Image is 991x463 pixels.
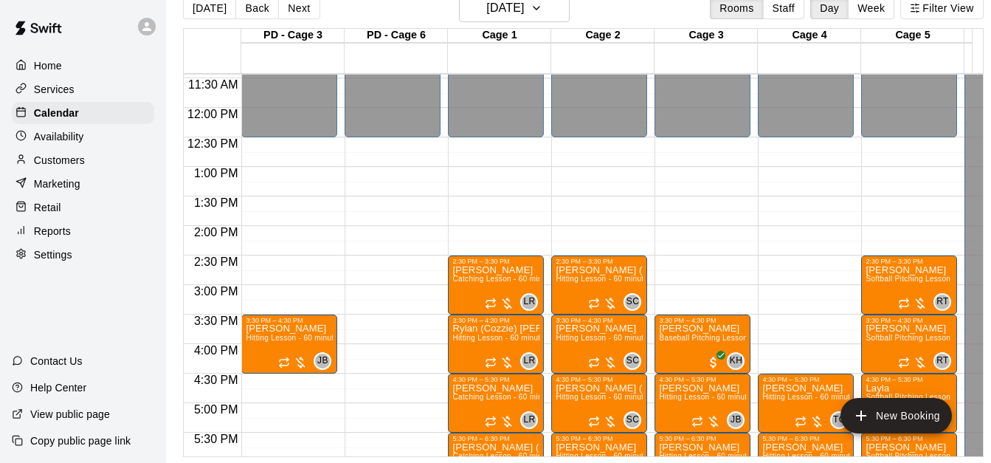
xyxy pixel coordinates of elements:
[12,244,154,266] a: Settings
[12,78,154,100] div: Services
[939,293,951,311] span: Raychel Trocki
[727,352,745,370] div: Kyle Huckaby
[246,317,333,324] div: 3:30 PM – 4:30 PM
[626,413,639,428] span: SC
[861,29,964,43] div: Cage 5
[190,226,242,239] span: 2:00 PM
[758,374,854,433] div: 4:30 PM – 5:30 PM: Hitting Lesson - 60 minutes
[551,315,647,374] div: 3:30 PM – 4:30 PM: Grady Tanner
[452,258,539,265] div: 2:30 PM – 3:30 PM
[762,376,849,383] div: 4:30 PM – 5:30 PM
[762,393,858,401] span: Hitting Lesson - 60 minutes
[452,317,539,324] div: 3:30 PM – 4:30 PM
[939,352,951,370] span: Raychel Trocki
[659,435,746,442] div: 5:30 PM – 6:30 PM
[691,416,703,428] span: Recurring event
[12,173,154,195] a: Marketing
[523,354,535,368] span: LR
[190,167,242,179] span: 1:00 PM
[520,352,538,370] div: Leo Rojas
[861,315,957,374] div: 3:30 PM – 4:30 PM: Addison Gunter
[184,137,241,150] span: 12:30 PM
[12,149,154,171] a: Customers
[190,433,242,445] span: 5:30 PM
[34,58,62,73] p: Home
[485,416,497,428] span: Recurring event
[659,334,793,342] span: Baseball Pitching Lesson - 60 minutes
[762,452,858,460] span: Hitting Lesson - 60 minutes
[34,200,61,215] p: Retail
[833,413,846,428] span: TC
[629,411,641,429] span: Santiago Chirino
[629,293,641,311] span: Santiago Chirino
[12,55,154,77] a: Home
[659,317,746,324] div: 3:30 PM – 4:30 PM
[34,82,75,97] p: Services
[861,255,957,315] div: 2:30 PM – 3:30 PM: Alex
[866,435,953,442] div: 5:30 PM – 6:30 PM
[30,354,83,368] p: Contact Us
[659,376,746,383] div: 4:30 PM – 5:30 PM
[624,411,641,429] div: Santiago Chirino
[659,393,755,401] span: Hitting Lesson - 60 minutes
[556,258,643,265] div: 2:30 PM – 3:30 PM
[34,106,79,120] p: Calendar
[190,403,242,416] span: 5:00 PM
[933,352,951,370] div: Raychel Trocki
[12,220,154,242] a: Reports
[758,29,861,43] div: Cage 4
[626,354,639,368] span: SC
[706,355,721,370] span: All customers have paid
[629,352,641,370] span: Santiago Chirino
[556,275,652,283] span: Hitting Lesson - 60 minutes
[556,334,652,342] span: Hitting Lesson - 60 minutes
[30,407,110,422] p: View public page
[526,411,538,429] span: Leo Rojas
[452,275,557,283] span: Catching Lesson - 60 minutes
[523,413,535,428] span: LR
[898,298,910,309] span: Recurring event
[12,102,154,124] div: Calendar
[556,452,652,460] span: Hitting Lesson - 60 minutes
[30,380,86,395] p: Help Center
[184,78,242,91] span: 11:30 AM
[34,129,84,144] p: Availability
[12,196,154,219] a: Retail
[588,416,600,428] span: Recurring event
[830,411,848,429] div: Tristen Carranza
[730,354,742,368] span: KH
[34,247,72,262] p: Settings
[898,357,910,368] span: Recurring event
[523,295,535,309] span: LR
[184,108,241,120] span: 12:00 PM
[448,255,544,315] div: 2:30 PM – 3:30 PM: Catching Lesson - 60 minutes
[520,293,538,311] div: Leo Rojas
[588,357,600,368] span: Recurring event
[588,298,600,309] span: Recurring event
[190,374,242,386] span: 4:30 PM
[866,376,953,383] div: 4:30 PM – 5:30 PM
[190,315,242,327] span: 3:30 PM
[655,315,750,374] div: 3:30 PM – 4:30 PM: Louis Coiro
[727,411,745,429] div: Jose Bermudez
[452,334,548,342] span: Hitting Lesson - 60 minutes
[30,433,131,448] p: Copy public page link
[866,317,953,324] div: 3:30 PM – 4:30 PM
[190,285,242,298] span: 3:00 PM
[733,411,745,429] span: Jose Bermudez
[624,352,641,370] div: Santiago Chirino
[551,255,647,315] div: 2:30 PM – 3:30 PM: Hitting Lesson - 60 minutes
[345,29,448,43] div: PD - Cage 6
[12,126,154,148] a: Availability
[34,176,80,191] p: Marketing
[190,344,242,357] span: 4:00 PM
[452,435,539,442] div: 5:30 PM – 6:30 PM
[314,352,331,370] div: Jose Bermudez
[317,354,328,368] span: JB
[452,393,557,401] span: Catching Lesson - 60 minutes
